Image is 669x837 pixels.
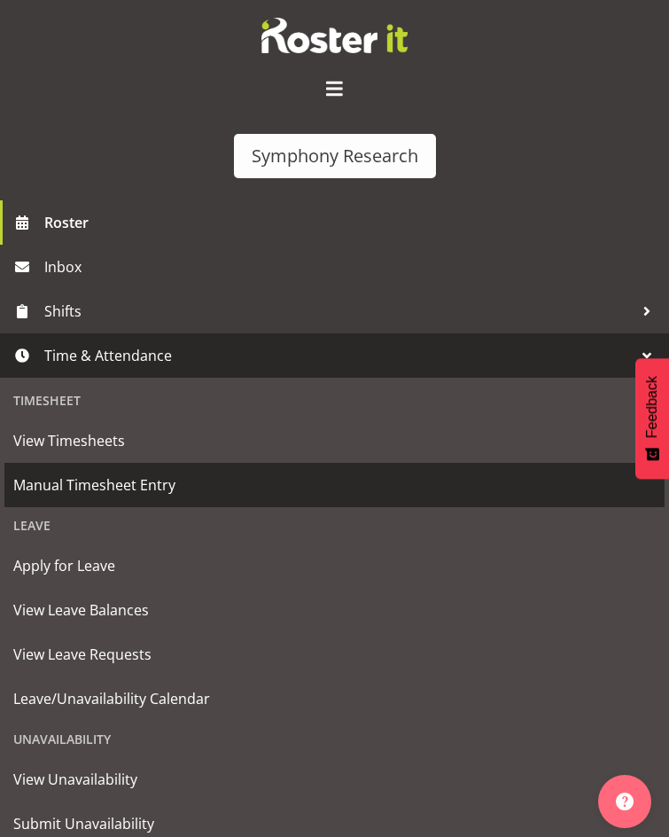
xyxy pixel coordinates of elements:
[4,632,665,677] a: View Leave Requests
[44,342,634,369] span: Time & Attendance
[13,472,656,498] span: Manual Timesheet Entry
[4,588,665,632] a: View Leave Balances
[4,507,665,544] div: Leave
[4,382,665,418] div: Timesheet
[616,793,634,810] img: help-xxl-2.png
[261,18,408,53] img: Rosterit website logo
[4,721,665,757] div: Unavailability
[4,757,665,802] a: View Unavailability
[4,463,665,507] a: Manual Timesheet Entry
[44,209,660,236] span: Roster
[13,685,656,712] span: Leave/Unavailability Calendar
[13,427,656,454] span: View Timesheets
[13,597,656,623] span: View Leave Balances
[13,766,656,793] span: View Unavailability
[44,254,660,280] span: Inbox
[644,376,660,438] span: Feedback
[4,677,665,721] a: Leave/Unavailability Calendar
[252,143,418,169] div: Symphony Research
[13,552,656,579] span: Apply for Leave
[635,358,669,479] button: Feedback - Show survey
[44,298,634,325] span: Shifts
[13,641,656,668] span: View Leave Requests
[4,544,665,588] a: Apply for Leave
[4,418,665,463] a: View Timesheets
[13,810,656,837] span: Submit Unavailability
